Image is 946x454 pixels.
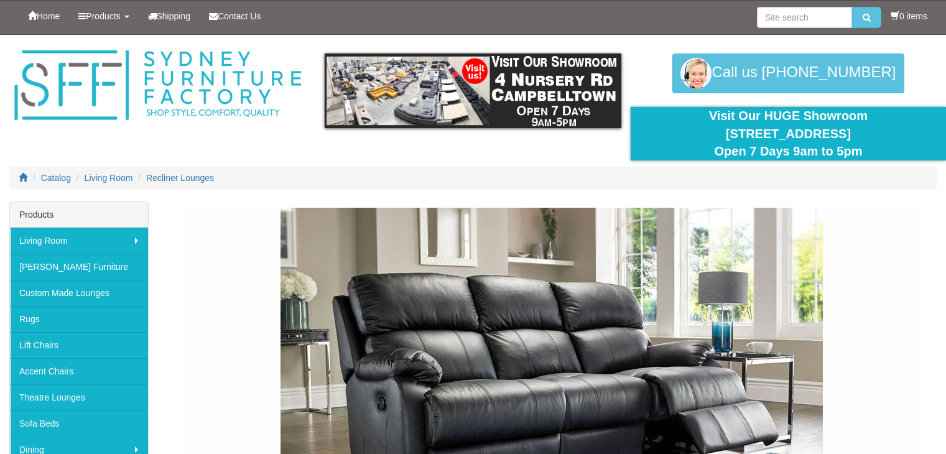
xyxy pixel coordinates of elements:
a: Recliner Lounges [146,173,214,183]
div: Visit Our HUGE Showroom [STREET_ADDRESS] Open 7 Days 9am to 5pm [640,107,937,160]
a: Rugs [10,306,148,332]
a: Products [69,1,138,32]
span: Products [86,11,120,21]
span: Home [37,11,60,21]
li: 0 items [891,10,927,22]
a: [PERSON_NAME] Furniture [10,254,148,280]
span: Shipping [157,11,191,21]
img: Sydney Furniture Factory [9,47,306,124]
a: Accent Chairs [10,358,148,384]
a: Catalog [41,173,71,183]
a: Custom Made Lounges [10,280,148,306]
a: Contact Us [200,1,270,32]
a: Theatre Lounges [10,384,148,410]
a: Shipping [139,1,200,32]
a: Living Room [10,228,148,254]
a: Home [19,1,69,32]
span: Contact Us [218,11,261,21]
img: showroom.gif [325,53,621,128]
a: Sofa Beds [10,410,148,437]
div: Products [10,202,148,228]
a: Living Room [85,173,133,183]
input: Site search [757,7,852,28]
a: Lift Chairs [10,332,148,358]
